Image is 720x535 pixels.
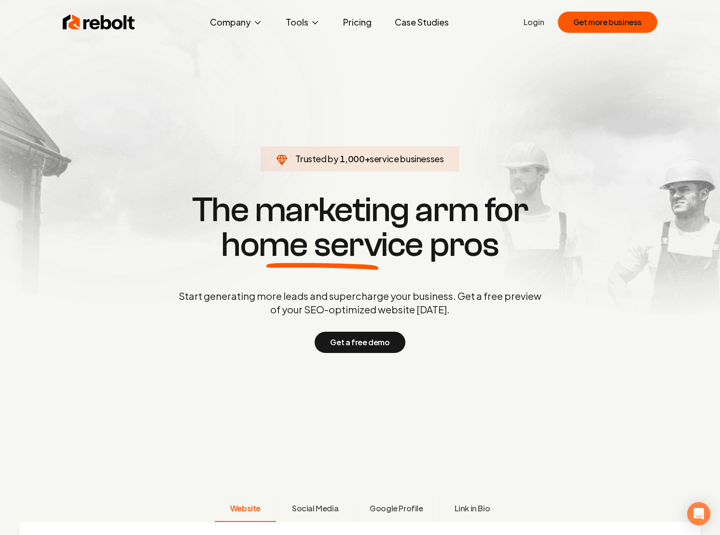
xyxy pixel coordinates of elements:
span: Google Profile [370,503,423,514]
img: Rebolt Logo [63,13,135,32]
div: Open Intercom Messenger [687,502,710,525]
button: Google Profile [354,497,438,522]
a: Login [524,16,544,28]
button: Tools [278,13,328,32]
span: + [365,153,370,164]
span: 1,000 [340,152,364,166]
button: Link in Bio [439,497,506,522]
button: Website [215,497,276,522]
span: Link in Bio [455,503,490,514]
a: Case Studies [387,13,457,32]
span: Social Media [292,503,338,514]
button: Social Media [276,497,354,522]
span: Website [230,503,261,514]
h1: The marketing arm for pros [128,193,592,262]
button: Company [202,13,270,32]
a: Pricing [335,13,379,32]
span: home service [221,227,423,262]
button: Get a free demo [315,332,405,353]
button: Get more business [558,12,657,33]
p: Start generating more leads and supercharge your business. Get a free preview of your SEO-optimiz... [177,289,543,316]
span: service businesses [370,153,444,164]
span: Trusted by [295,153,338,164]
